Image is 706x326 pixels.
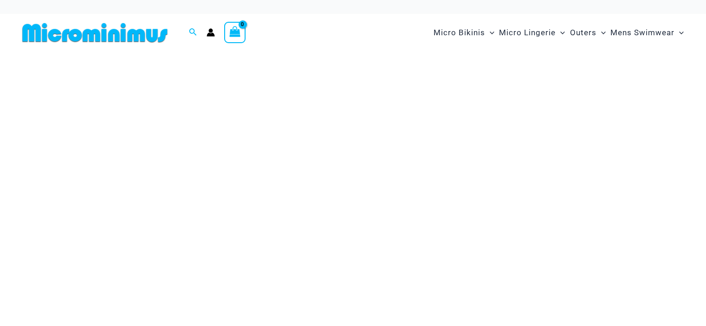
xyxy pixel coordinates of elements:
[431,19,497,47] a: Micro BikinisMenu ToggleMenu Toggle
[434,21,485,45] span: Micro Bikinis
[430,17,687,48] nav: Site Navigation
[674,21,684,45] span: Menu Toggle
[596,21,606,45] span: Menu Toggle
[568,19,608,47] a: OutersMenu ToggleMenu Toggle
[497,19,567,47] a: Micro LingerieMenu ToggleMenu Toggle
[570,21,596,45] span: Outers
[556,21,565,45] span: Menu Toggle
[189,27,197,38] a: Search icon link
[485,21,494,45] span: Menu Toggle
[499,21,556,45] span: Micro Lingerie
[207,28,215,37] a: Account icon link
[608,19,686,47] a: Mens SwimwearMenu ToggleMenu Toggle
[610,21,674,45] span: Mens Swimwear
[19,22,171,43] img: MM SHOP LOGO FLAT
[224,22,246,43] a: View Shopping Cart, empty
